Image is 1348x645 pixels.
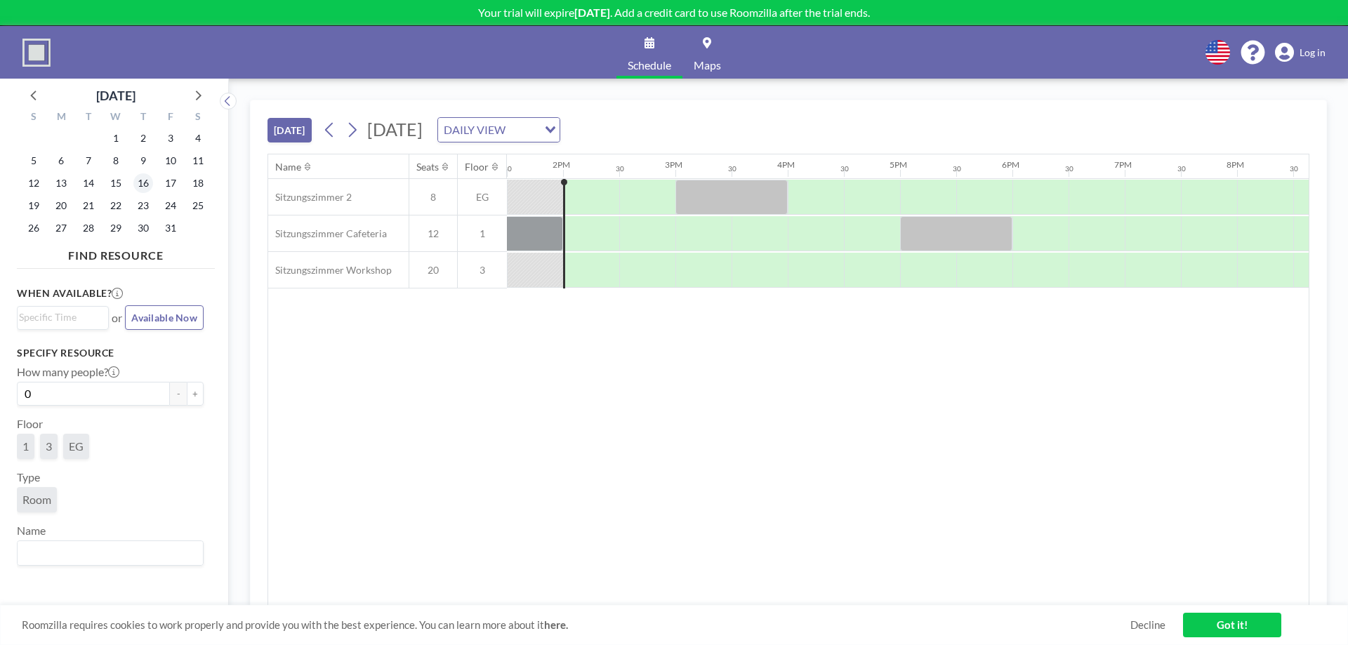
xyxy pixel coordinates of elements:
div: Floor [465,161,489,173]
span: 3 [458,264,507,277]
div: T [129,109,157,127]
div: [DATE] [96,86,136,105]
span: Sunday, October 12, 2025 [24,173,44,193]
div: 7PM [1114,159,1132,170]
span: 1 [458,227,507,240]
span: Saturday, October 4, 2025 [188,128,208,148]
span: Wednesday, October 8, 2025 [106,151,126,171]
span: Sunday, October 5, 2025 [24,151,44,171]
span: Thursday, October 30, 2025 [133,218,153,238]
div: 5PM [890,159,907,170]
span: Saturday, October 11, 2025 [188,151,208,171]
span: Log in [1300,46,1326,59]
div: Name [275,161,301,173]
span: Wednesday, October 29, 2025 [106,218,126,238]
h3: Specify resource [17,347,204,359]
div: 30 [503,164,512,173]
span: EG [69,439,84,453]
span: Tuesday, October 7, 2025 [79,151,98,171]
div: 3PM [665,159,682,170]
span: DAILY VIEW [441,121,508,139]
span: Tuesday, October 21, 2025 [79,196,98,215]
div: 30 [616,164,624,173]
div: 8PM [1227,159,1244,170]
span: or [112,311,122,325]
button: [DATE] [267,118,312,142]
span: Monday, October 6, 2025 [51,151,71,171]
b: [DATE] [574,6,610,19]
span: Roomzilla requires cookies to work properly and provide you with the best experience. You can lea... [22,618,1130,632]
div: 30 [1290,164,1298,173]
a: Maps [682,26,732,79]
div: T [75,109,103,127]
h4: FIND RESOURCE [17,243,215,262]
span: Tuesday, October 14, 2025 [79,173,98,193]
input: Search for option [19,544,195,562]
button: + [187,382,204,406]
span: Sunday, October 19, 2025 [24,196,44,215]
span: Room [22,493,51,507]
span: Wednesday, October 1, 2025 [106,128,126,148]
label: How many people? [17,365,119,379]
span: Wednesday, October 22, 2025 [106,196,126,215]
span: Friday, October 24, 2025 [161,196,180,215]
div: 30 [1065,164,1073,173]
div: S [20,109,48,127]
div: F [157,109,184,127]
a: here. [544,618,568,631]
span: Thursday, October 23, 2025 [133,196,153,215]
span: Saturday, October 25, 2025 [188,196,208,215]
label: Name [17,524,46,538]
label: Type [17,470,40,484]
img: organization-logo [22,39,51,67]
input: Search for option [510,121,536,139]
span: Schedule [628,60,671,71]
span: Saturday, October 18, 2025 [188,173,208,193]
div: M [48,109,75,127]
div: 30 [840,164,849,173]
span: Thursday, October 9, 2025 [133,151,153,171]
span: Thursday, October 2, 2025 [133,128,153,148]
span: 20 [409,264,457,277]
div: 30 [1177,164,1186,173]
span: EG [458,191,507,204]
div: 30 [728,164,736,173]
span: 8 [409,191,457,204]
div: Search for option [18,307,108,328]
span: Tuesday, October 28, 2025 [79,218,98,238]
span: Maps [694,60,721,71]
div: 6PM [1002,159,1019,170]
div: 4PM [777,159,795,170]
span: Sitzungszimmer Workshop [268,264,392,277]
span: Sitzungszimmer Cafeteria [268,227,387,240]
span: Monday, October 13, 2025 [51,173,71,193]
a: Log in [1275,43,1326,62]
span: Sitzungszimmer 2 [268,191,352,204]
input: Search for option [19,310,100,325]
span: 1 [22,439,29,453]
span: Friday, October 31, 2025 [161,218,180,238]
div: 30 [953,164,961,173]
div: Seats [416,161,439,173]
span: Thursday, October 16, 2025 [133,173,153,193]
span: Friday, October 17, 2025 [161,173,180,193]
button: - [170,382,187,406]
span: [DATE] [367,119,423,140]
span: Sunday, October 26, 2025 [24,218,44,238]
span: 12 [409,227,457,240]
span: Friday, October 10, 2025 [161,151,180,171]
span: Monday, October 27, 2025 [51,218,71,238]
label: Floor [17,417,43,431]
div: W [103,109,130,127]
div: 2PM [553,159,570,170]
div: Search for option [438,118,560,142]
span: 3 [46,439,52,453]
span: Monday, October 20, 2025 [51,196,71,215]
span: Wednesday, October 15, 2025 [106,173,126,193]
a: Got it! [1183,613,1281,637]
div: Search for option [18,541,203,565]
span: Friday, October 3, 2025 [161,128,180,148]
div: S [184,109,211,127]
a: Decline [1130,618,1165,632]
span: Available Now [131,312,197,324]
